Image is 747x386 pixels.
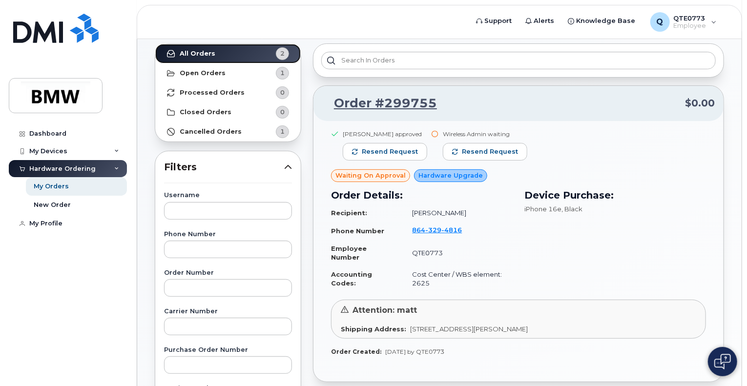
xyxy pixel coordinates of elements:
[335,171,406,180] span: Waiting On Approval
[180,89,245,97] strong: Processed Orders
[412,226,474,234] a: 8643294816
[425,226,441,234] span: 329
[443,130,527,138] div: Wireless Admin waiting
[321,52,716,69] input: Search in orders
[164,231,292,238] label: Phone Number
[280,68,285,78] span: 1
[362,147,418,156] span: Resend request
[341,325,406,333] strong: Shipping Address:
[643,12,724,32] div: QTE0773
[331,209,367,217] strong: Recipient:
[412,226,462,234] span: 864
[403,266,513,292] td: Cost Center / WBS element: 2625
[674,22,706,30] span: Employee
[331,348,381,355] strong: Order Created:
[577,16,636,26] span: Knowledge Base
[403,240,513,266] td: QTE0773
[155,122,301,142] a: Cancelled Orders1
[164,347,292,353] label: Purchase Order Number
[343,143,427,161] button: Resend request
[674,14,706,22] span: QTE0773
[164,192,292,199] label: Username
[164,160,284,174] span: Filters
[180,108,231,116] strong: Closed Orders
[155,83,301,102] a: Processed Orders0
[155,63,301,83] a: Open Orders1
[685,96,715,110] span: $0.00
[524,205,561,213] span: iPhone 16e
[280,88,285,97] span: 0
[280,127,285,136] span: 1
[418,171,483,180] span: Hardware Upgrade
[164,270,292,276] label: Order Number
[180,128,242,136] strong: Cancelled Orders
[470,11,519,31] a: Support
[561,205,582,213] span: , Black
[524,188,706,203] h3: Device Purchase:
[561,11,643,31] a: Knowledge Base
[534,16,555,26] span: Alerts
[385,348,444,355] span: [DATE] by QTE0773
[164,308,292,315] label: Carrier Number
[331,270,372,287] strong: Accounting Codes:
[322,95,437,112] a: Order #299755
[155,102,301,122] a: Closed Orders0
[343,130,427,138] div: [PERSON_NAME] approved
[462,147,518,156] span: Resend request
[280,49,285,58] span: 2
[280,107,285,117] span: 0
[180,69,226,77] strong: Open Orders
[331,188,513,203] h3: Order Details:
[155,44,301,63] a: All Orders2
[443,143,527,161] button: Resend request
[331,227,384,235] strong: Phone Number
[403,204,513,222] td: [PERSON_NAME]
[485,16,512,26] span: Support
[519,11,561,31] a: Alerts
[353,305,417,315] span: Attention: matt
[331,244,367,262] strong: Employee Number
[410,325,528,333] span: [STREET_ADDRESS][PERSON_NAME]
[441,226,462,234] span: 4816
[180,50,215,58] strong: All Orders
[657,16,664,28] span: Q
[714,354,731,369] img: Open chat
